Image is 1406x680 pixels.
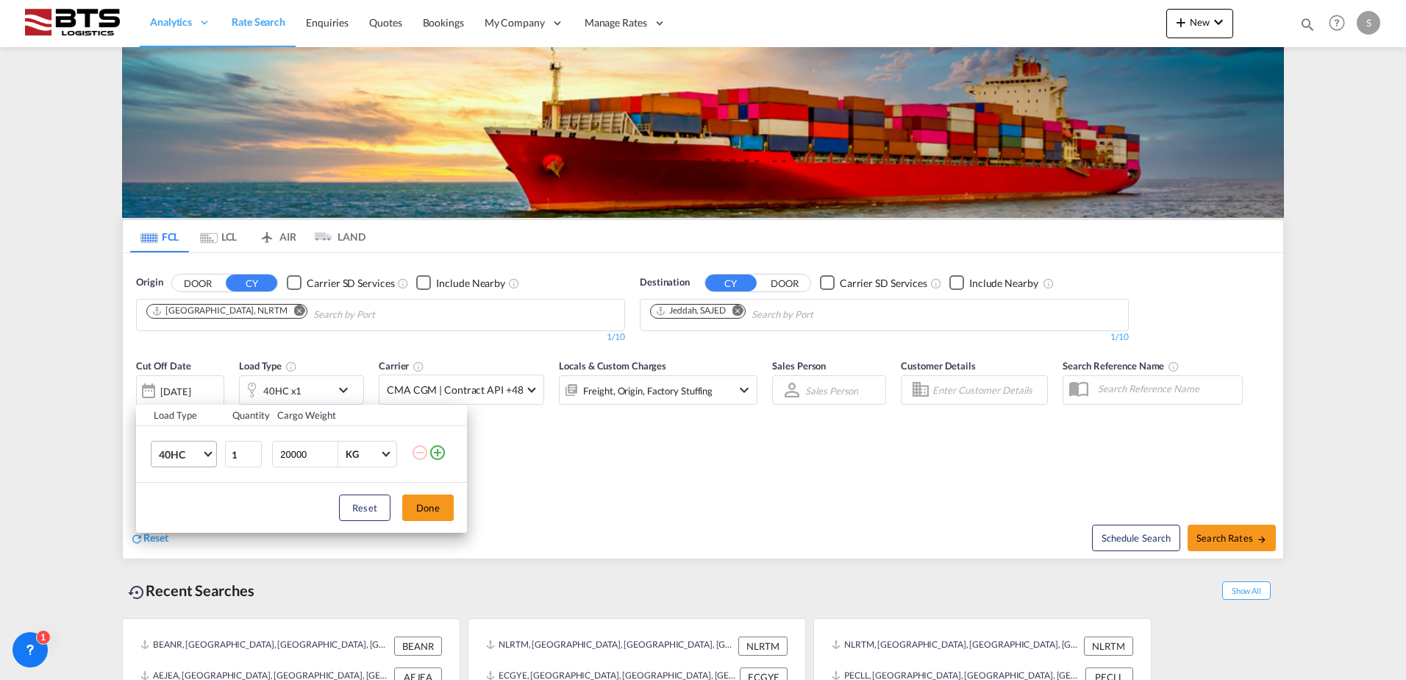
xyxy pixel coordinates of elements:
th: Quantity [224,405,269,426]
button: Done [402,495,454,521]
span: 40HC [159,447,201,462]
th: Load Type [136,405,224,426]
md-icon: icon-plus-circle-outline [429,444,446,461]
div: KG [346,448,359,460]
md-select: Choose: 40HC [151,441,217,467]
div: Cargo Weight [277,408,402,422]
button: Reset [339,495,390,521]
md-icon: icon-minus-circle-outline [411,444,429,461]
input: Qty [225,441,262,467]
input: Enter Weight [279,442,338,467]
